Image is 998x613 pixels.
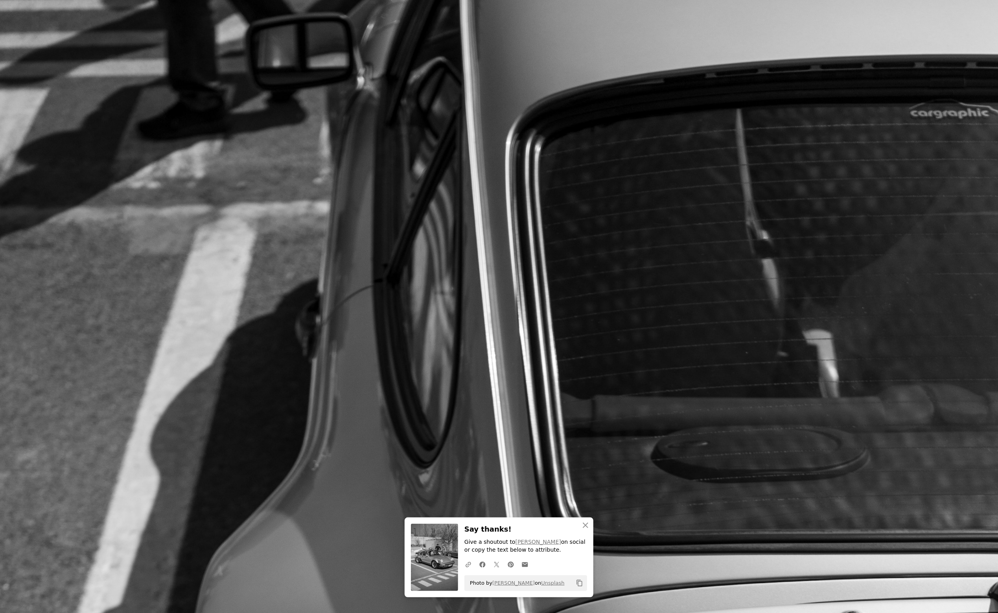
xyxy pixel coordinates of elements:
[464,524,587,535] h3: Say thanks!
[516,539,561,545] a: [PERSON_NAME]
[541,580,564,586] a: Unsplash
[490,556,504,572] a: Share on Twitter
[475,556,490,572] a: Share on Facebook
[573,576,586,590] button: Copy to clipboard
[504,556,518,572] a: Share on Pinterest
[492,580,535,586] a: [PERSON_NAME]
[466,577,565,589] span: Photo by on
[518,556,532,572] a: Share over email
[464,538,587,554] p: Give a shoutout to on social or copy the text below to attribute.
